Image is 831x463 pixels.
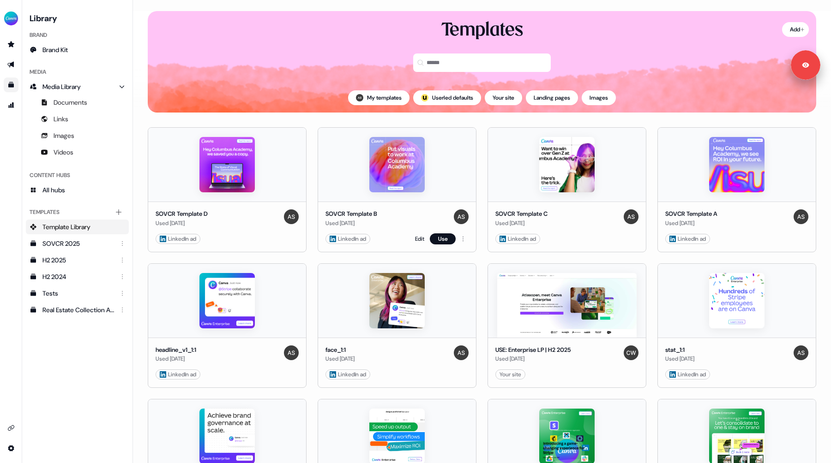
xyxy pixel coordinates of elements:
[26,42,129,57] a: Brand Kit
[794,345,808,360] img: Anna
[148,127,307,252] button: SOVCR Template DSOVCR Template DUsed [DATE]Anna LinkedIn ad
[356,94,363,101] img: Audrey
[4,421,18,435] a: Go to integrations
[582,90,616,105] button: Images
[318,263,476,388] button: face_1:1face_1:1Used [DATE]Anna LinkedIn ad
[325,209,377,219] div: SOVCR Template B
[624,345,638,360] img: Charlie
[42,272,114,281] div: H2 2024
[454,209,469,224] img: Anna
[26,79,129,94] a: Media Library
[4,441,18,456] a: Go to integrations
[42,45,68,54] span: Brand Kit
[526,90,578,105] button: Landing pages
[495,354,571,363] div: Used [DATE]
[156,354,196,363] div: Used [DATE]
[348,90,409,105] button: My templates
[26,168,129,183] div: Content Hubs
[160,234,196,243] div: LinkedIn ad
[156,345,196,355] div: headline_v1_1:1
[495,345,571,355] div: USE: Enterprise LP | H2 2025
[669,370,706,379] div: LinkedIn ad
[4,37,18,52] a: Go to prospects
[4,98,18,113] a: Go to attribution
[325,219,377,228] div: Used [DATE]
[369,137,425,192] img: SOVCR Template B
[26,220,129,234] a: Template Library
[156,209,208,219] div: SOVCR Template D
[4,57,18,72] a: Go to outbound experience
[54,98,87,107] span: Documents
[665,209,717,219] div: SOVCR Template A
[495,209,548,219] div: SOVCR Template C
[160,370,196,379] div: LinkedIn ad
[42,82,81,91] span: Media Library
[330,234,366,243] div: LinkedIn ad
[4,77,18,92] a: Go to templates
[26,128,129,143] a: Images
[495,219,548,228] div: Used [DATE]
[26,112,129,126] a: Links
[497,273,637,338] img: USE: Enterprise LP | H2 2025
[26,286,129,301] a: Tests
[441,18,523,42] div: Templates
[26,205,129,220] div: Templates
[42,289,114,298] div: Tests
[42,239,114,248] div: SOVCR 2025
[624,209,638,224] img: Anna
[42,305,114,315] div: Real Estate Collection ABM 1:1
[325,345,355,355] div: face_1:1
[709,273,765,328] img: stat_1:1
[54,148,73,157] span: Videos
[657,127,816,252] button: SOVCR Template ASOVCR Template AUsed [DATE]Anna LinkedIn ad
[26,303,129,317] a: Real Estate Collection ABM 1:1
[325,354,355,363] div: Used [DATE]
[26,253,129,267] a: H2 2025
[665,354,694,363] div: Used [DATE]
[318,127,476,252] button: SOVCR Template BSOVCR Template BUsed [DATE]Anna LinkedIn adEditUse
[26,65,129,79] div: Media
[421,94,428,101] div: ;
[488,127,646,252] button: SOVCR Template CSOVCR Template CUsed [DATE]Anna LinkedIn ad
[669,234,706,243] div: LinkedIn ad
[782,22,809,37] button: Add
[488,263,646,388] button: USE: Enterprise LP | H2 2025USE: Enterprise LP | H2 2025Used [DATE]CharlieYour site
[42,222,90,231] span: Template Library
[665,345,694,355] div: stat_1:1
[42,185,65,195] span: All hubs
[657,263,816,388] button: stat_1:1stat_1:1Used [DATE]Anna LinkedIn ad
[421,94,428,101] img: userled logo
[500,370,521,379] div: Your site
[369,273,425,328] img: face_1:1
[665,219,717,228] div: Used [DATE]
[284,345,299,360] img: Anna
[148,263,307,388] button: headline_v1_1:1headline_v1_1:1Used [DATE]Anna LinkedIn ad
[199,137,255,192] img: SOVCR Template D
[156,219,208,228] div: Used [DATE]
[26,95,129,110] a: Documents
[330,370,366,379] div: LinkedIn ad
[430,233,456,244] button: Use
[415,234,424,243] a: Edit
[54,131,74,140] span: Images
[26,183,129,197] a: All hubs
[199,273,255,328] img: headline_v1_1:1
[709,137,765,192] img: SOVCR Template A
[454,345,469,360] img: Anna
[500,234,536,243] div: LinkedIn ad
[26,11,129,24] h3: Library
[26,28,129,42] div: Brand
[26,236,129,251] a: SOVCR 2025
[26,269,129,284] a: H2 2024
[42,255,114,265] div: H2 2025
[284,209,299,224] img: Anna
[485,90,522,105] button: Your site
[413,90,481,105] button: userled logo;Userled defaults
[794,209,808,224] img: Anna
[26,145,129,160] a: Videos
[539,137,595,192] img: SOVCR Template C
[54,114,68,124] span: Links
